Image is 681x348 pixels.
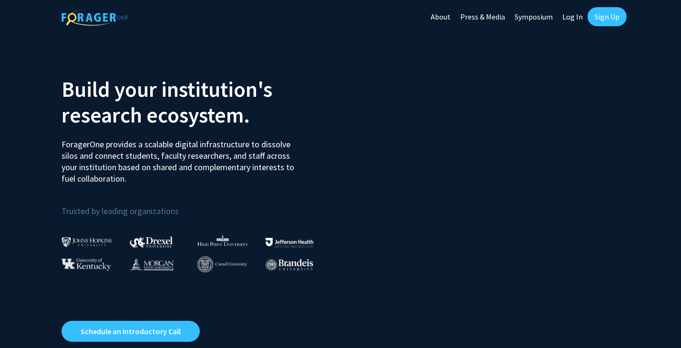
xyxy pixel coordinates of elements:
[62,258,111,271] img: University of Kentucky
[130,236,173,247] img: Drexel University
[62,321,200,342] a: Opens in a new tab
[62,9,128,26] img: ForagerOne Logo
[62,192,333,218] p: Trusted by leading organizations
[130,258,174,270] img: Morgan State University
[62,76,333,128] h2: Build your institution's research ecosystem.
[197,256,247,272] img: Cornell University
[62,132,301,184] p: ForagerOne provides a scalable digital infrastructure to dissolve silos and connect students, fac...
[588,7,627,26] a: Sign Up
[62,237,112,247] img: Johns Hopkins University
[266,259,313,271] img: Brandeis University
[266,238,313,247] img: Thomas Jefferson University
[197,235,248,246] img: High Point University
